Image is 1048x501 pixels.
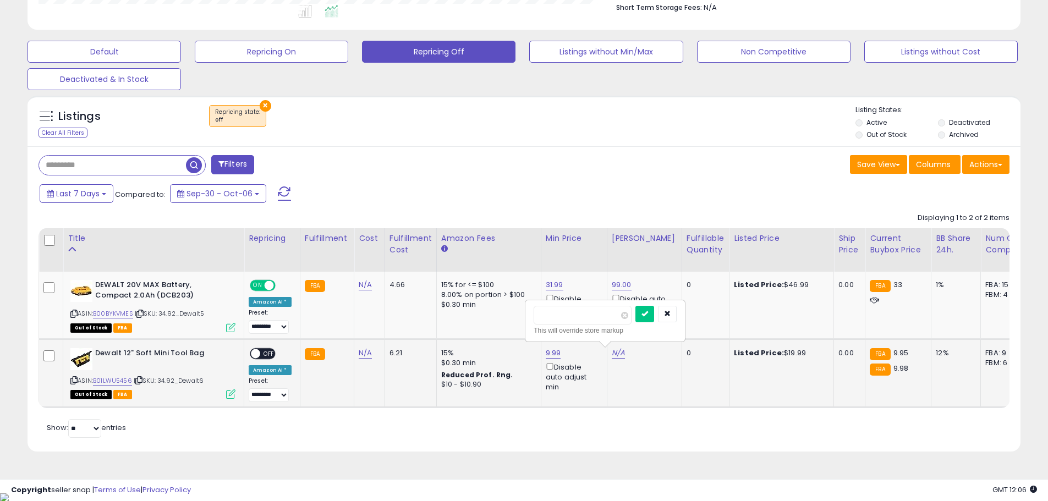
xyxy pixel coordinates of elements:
div: 15% for <= $100 [441,280,533,290]
div: Fulfillment Cost [389,233,432,256]
div: $46.99 [734,280,825,290]
div: Cost [359,233,380,244]
div: FBM: 4 [985,290,1022,300]
div: Preset: [249,309,292,334]
b: Listed Price: [734,279,784,290]
span: Repricing state : [215,108,260,124]
span: | SKU: 34.92_Dewalt5 [135,309,204,318]
a: B00BYKVMES [93,309,133,318]
span: 33 [893,279,902,290]
a: N/A [359,348,372,359]
div: [PERSON_NAME] [612,233,677,244]
img: 41i6zkvLEaL._SL40_.jpg [70,280,92,302]
button: Sep-30 - Oct-06 [170,184,266,203]
button: Non Competitive [697,41,851,63]
span: Compared to: [115,189,166,200]
button: × [260,100,271,112]
div: 0 [687,280,721,290]
button: Columns [909,155,961,174]
div: Clear All Filters [39,128,87,138]
span: Columns [916,159,951,170]
label: Deactivated [949,118,990,127]
small: FBA [870,348,890,360]
div: Amazon AI * [249,297,292,307]
span: 9.98 [893,363,909,373]
a: Privacy Policy [142,485,191,495]
div: ASIN: [70,348,235,398]
div: BB Share 24h. [936,233,976,256]
button: Actions [962,155,1009,174]
label: Out of Stock [866,130,907,139]
span: | SKU: 34.92_Dewalt6 [134,376,204,385]
a: N/A [612,348,625,359]
span: All listings that are currently out of stock and unavailable for purchase on Amazon [70,323,112,333]
div: Disable auto adjust min [546,293,599,324]
button: Deactivated & In Stock [28,68,181,90]
a: Terms of Use [94,485,141,495]
div: ASIN: [70,280,235,331]
div: FBA: 15 [985,280,1022,290]
div: seller snap | | [11,485,191,496]
h5: Listings [58,109,101,124]
div: 8.00% on portion > $100 [441,290,533,300]
strong: Copyright [11,485,51,495]
small: FBA [305,348,325,360]
div: Ship Price [838,233,860,256]
div: 6.21 [389,348,428,358]
div: off [215,116,260,124]
span: 2025-10-14 12:06 GMT [992,485,1037,495]
div: 15% [441,348,533,358]
div: Amazon AI * [249,365,292,375]
span: Last 7 Days [56,188,100,199]
div: FBM: 6 [985,358,1022,368]
a: 31.99 [546,279,563,290]
div: Min Price [546,233,602,244]
span: FBA [113,390,132,399]
a: N/A [359,279,372,290]
div: $19.99 [734,348,825,358]
div: Current Buybox Price [870,233,926,256]
button: Filters [211,155,254,174]
button: Listings without Min/Max [529,41,683,63]
div: Displaying 1 to 2 of 2 items [918,213,1009,223]
div: Num of Comp. [985,233,1025,256]
b: Listed Price: [734,348,784,358]
div: $0.30 min [441,358,533,368]
button: Last 7 Days [40,184,113,203]
img: 413hiiXTrDL._SL40_.jpg [70,348,92,370]
div: 0.00 [838,280,857,290]
small: FBA [305,280,325,292]
div: Preset: [249,377,292,402]
span: 9.95 [893,348,909,358]
b: Reduced Prof. Rng. [441,370,513,379]
button: Repricing Off [362,41,515,63]
span: Show: entries [47,422,126,433]
div: Amazon Fees [441,233,536,244]
div: Title [68,233,239,244]
button: Default [28,41,181,63]
div: 1% [936,280,972,290]
div: $0.30 min [441,300,533,310]
small: Amazon Fees. [441,244,448,254]
div: 0 [687,348,721,358]
p: Listing States: [855,105,1020,115]
span: OFF [274,281,292,290]
b: Dewalt 12" Soft Mini Tool Bag [95,348,229,361]
span: All listings that are currently out of stock and unavailable for purchase on Amazon [70,390,112,399]
span: N/A [704,2,717,13]
span: OFF [260,349,278,358]
span: ON [251,281,265,290]
small: FBA [870,280,890,292]
div: 4.66 [389,280,428,290]
label: Archived [949,130,979,139]
a: B01LWU5456 [93,376,132,386]
div: 0.00 [838,348,857,358]
b: DEWALT 20V MAX Battery, Compact 2.0Ah (DCB203) [95,280,229,303]
span: Sep-30 - Oct-06 [186,188,253,199]
div: FBA: 9 [985,348,1022,358]
button: Save View [850,155,907,174]
div: This will override store markup [534,325,677,336]
span: FBA [113,323,132,333]
button: Listings without Cost [864,41,1018,63]
div: Repricing [249,233,295,244]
